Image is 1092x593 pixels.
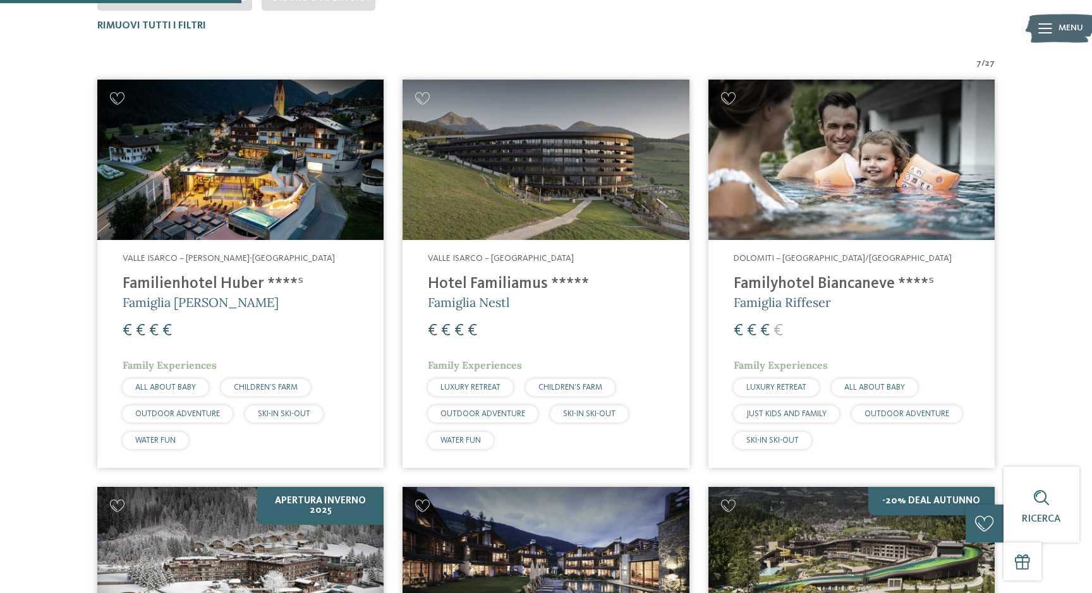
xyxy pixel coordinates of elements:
[135,436,176,445] span: WATER FUN
[746,383,806,392] span: LUXURY RETREAT
[538,383,602,392] span: CHILDREN’S FARM
[135,410,220,418] span: OUTDOOR ADVENTURE
[234,383,298,392] span: CHILDREN’S FARM
[760,323,770,339] span: €
[123,254,335,263] span: Valle Isarco – [PERSON_NAME]-[GEOGRAPHIC_DATA]
[981,57,985,70] span: /
[563,410,616,418] span: SKI-IN SKI-OUT
[734,359,828,371] span: Family Experiences
[428,323,437,339] span: €
[773,323,783,339] span: €
[440,410,525,418] span: OUTDOOR ADVENTURE
[97,80,384,468] a: Cercate un hotel per famiglie? Qui troverete solo i migliori! Valle Isarco – [PERSON_NAME]-[GEOGR...
[258,410,310,418] span: SKI-IN SKI-OUT
[746,410,827,418] span: JUST KIDS AND FAMILY
[97,80,384,241] img: Cercate un hotel per famiglie? Qui troverete solo i migliori!
[162,323,172,339] span: €
[97,21,206,31] span: Rimuovi tutti i filtri
[149,323,159,339] span: €
[746,436,799,445] span: SKI-IN SKI-OUT
[844,383,905,392] span: ALL ABOUT BABY
[428,254,574,263] span: Valle Isarco – [GEOGRAPHIC_DATA]
[441,323,451,339] span: €
[123,294,279,310] span: Famiglia [PERSON_NAME]
[468,323,477,339] span: €
[734,275,969,294] h4: Familyhotel Biancaneve ****ˢ
[135,383,196,392] span: ALL ABOUT BABY
[454,323,464,339] span: €
[440,436,481,445] span: WATER FUN
[403,80,689,468] a: Cercate un hotel per famiglie? Qui troverete solo i migliori! Valle Isarco – [GEOGRAPHIC_DATA] Ho...
[440,383,500,392] span: LUXURY RETREAT
[708,80,995,241] img: Cercate un hotel per famiglie? Qui troverete solo i migliori!
[708,80,995,468] a: Cercate un hotel per famiglie? Qui troverete solo i migliori! Dolomiti – [GEOGRAPHIC_DATA]/[GEOGR...
[985,57,995,70] span: 27
[747,323,756,339] span: €
[123,275,358,294] h4: Familienhotel Huber ****ˢ
[734,323,743,339] span: €
[734,294,831,310] span: Famiglia Riffeser
[123,359,217,371] span: Family Experiences
[734,254,952,263] span: Dolomiti – [GEOGRAPHIC_DATA]/[GEOGRAPHIC_DATA]
[428,359,522,371] span: Family Experiences
[136,323,145,339] span: €
[428,294,509,310] span: Famiglia Nestl
[123,323,132,339] span: €
[864,410,949,418] span: OUTDOOR ADVENTURE
[976,57,981,70] span: 7
[1022,514,1061,524] span: Ricerca
[403,80,689,241] img: Cercate un hotel per famiglie? Qui troverete solo i migliori!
